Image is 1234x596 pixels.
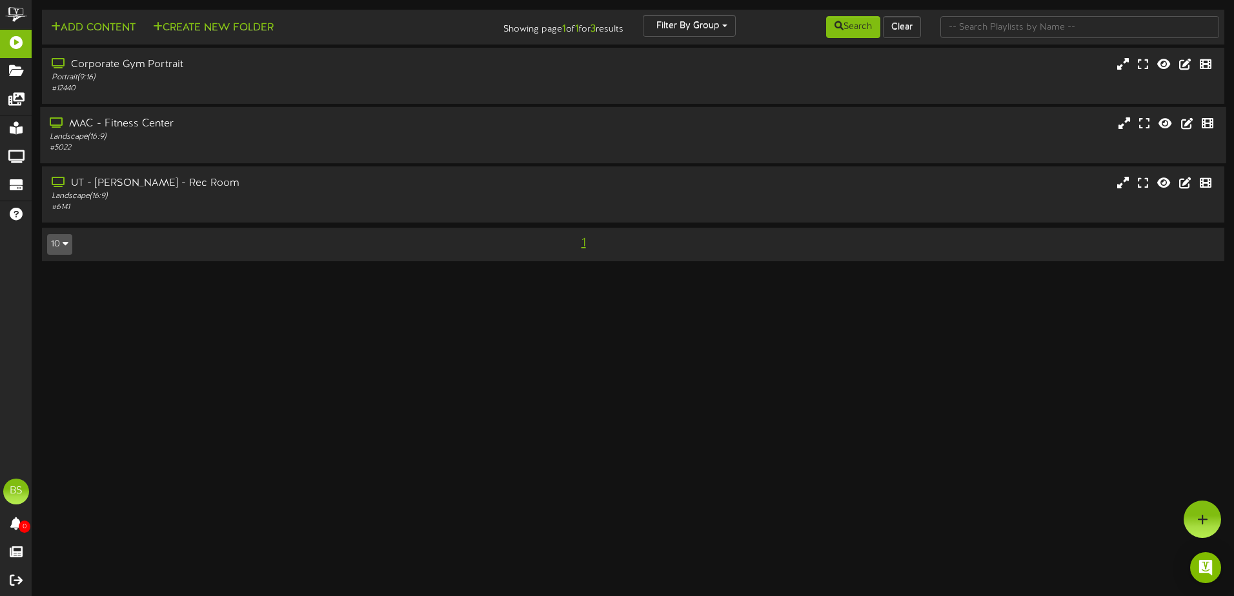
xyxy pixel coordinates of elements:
div: MAC - Fitness Center [50,117,525,132]
div: UT - [PERSON_NAME] - Rec Room [52,176,525,191]
div: # 12440 [52,83,525,94]
strong: 1 [562,23,566,35]
input: -- Search Playlists by Name -- [940,16,1219,38]
strong: 3 [591,23,596,35]
div: Showing page of for results [434,15,633,37]
button: Filter By Group [643,15,736,37]
div: # 6141 [52,202,525,213]
div: Corporate Gym Portrait [52,57,525,72]
strong: 1 [575,23,579,35]
div: Open Intercom Messenger [1190,552,1221,583]
div: BS [3,479,29,504]
div: Portrait ( 9:16 ) [52,72,525,83]
button: Create New Folder [149,20,278,36]
span: 1 [578,236,589,250]
div: # 5022 [50,143,525,154]
button: Search [826,16,880,38]
div: Landscape ( 16:9 ) [52,191,525,202]
button: 10 [47,234,72,255]
span: 0 [19,521,30,533]
button: Add Content [47,20,139,36]
div: Landscape ( 16:9 ) [50,132,525,143]
button: Clear [883,16,921,38]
